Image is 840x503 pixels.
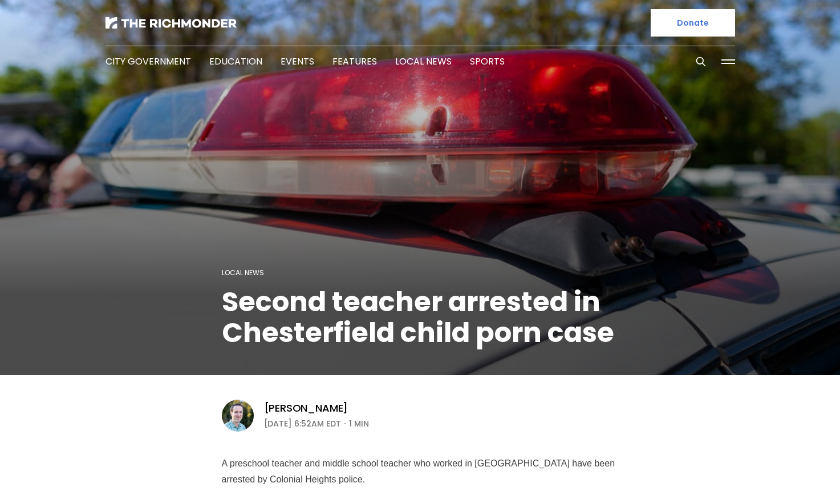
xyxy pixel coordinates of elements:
[264,401,348,415] a: [PERSON_NAME]
[281,55,314,68] a: Events
[222,400,254,432] img: Michael Phillips
[105,17,237,29] img: The Richmonder
[470,55,505,68] a: Sports
[264,417,341,430] time: [DATE] 6:52AM EDT
[349,417,369,430] span: 1 min
[209,55,262,68] a: Education
[332,55,377,68] a: Features
[222,268,264,277] a: Local News
[651,9,735,37] a: Donate
[395,55,452,68] a: Local News
[222,456,619,488] p: A preschool teacher and middle school teacher who worked in [GEOGRAPHIC_DATA] have been arrested ...
[692,53,709,70] button: Search this site
[222,287,619,348] h1: Second teacher arrested in Chesterfield child porn case
[105,55,191,68] a: City Government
